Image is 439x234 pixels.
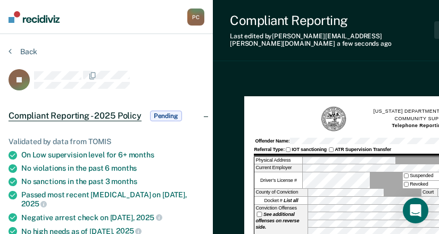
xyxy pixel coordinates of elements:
[9,11,60,23] img: Recidiviz
[292,147,327,152] strong: IOT sanctioning
[21,177,204,186] div: No sanctions in the past 3
[187,9,204,26] div: P C
[187,9,204,26] button: PC
[320,106,347,132] img: TN Seal
[9,47,37,56] button: Back
[255,138,289,144] strong: Offender Name:
[284,198,298,203] strong: List all
[136,213,162,222] span: 2025
[404,182,409,187] input: Revoked
[9,111,142,121] span: Compliant Reporting - 2025 Policy
[335,147,391,152] strong: ATR Supervision Transfer
[111,164,137,172] span: months
[21,199,47,208] span: 2025
[421,189,437,196] label: Court
[254,164,302,172] label: Current Employer
[403,198,428,223] div: Open Intercom Messenger
[254,157,302,164] label: Physical Address
[21,213,204,222] div: Negative arrest check on [DATE],
[254,189,308,196] label: County of Conviction
[329,147,334,152] input: ATR Supervision Transfer
[264,197,298,204] span: Docket #
[230,32,434,48] div: Last edited by [PERSON_NAME][EMAIL_ADDRESS][PERSON_NAME][DOMAIN_NAME]
[256,212,262,217] input: See additional offenses on reverse side.
[21,190,204,208] div: Passed most recent [MEDICAL_DATA] on [DATE],
[337,40,392,47] span: a few seconds ago
[150,111,182,121] span: Pending
[286,147,291,152] input: IOT sanctioning
[254,147,285,152] strong: Referral Type:
[21,151,204,160] div: On Low supervision level for 6+
[254,172,302,189] label: Driver’s License #
[9,137,204,146] div: Validated by data from TOMIS
[129,151,154,159] span: months
[21,164,204,173] div: No violations in the past 6
[111,177,137,186] span: months
[255,212,299,230] strong: See additional offenses on reverse side.
[230,13,434,28] div: Compliant Reporting
[404,173,409,178] input: Suspended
